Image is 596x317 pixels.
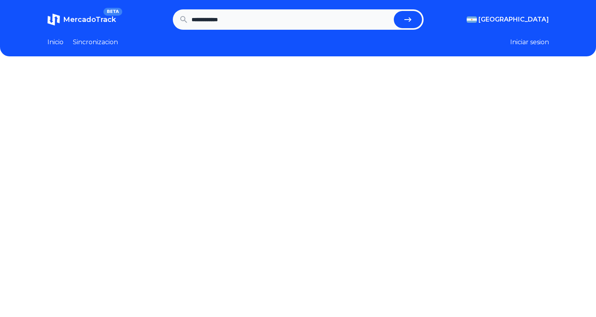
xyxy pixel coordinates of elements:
[47,13,60,26] img: MercadoTrack
[478,15,549,24] span: [GEOGRAPHIC_DATA]
[47,13,116,26] a: MercadoTrackBETA
[103,8,122,16] span: BETA
[73,38,118,47] a: Sincronizacion
[467,16,477,23] img: Argentina
[467,15,549,24] button: [GEOGRAPHIC_DATA]
[510,38,549,47] button: Iniciar sesion
[63,15,116,24] span: MercadoTrack
[47,38,63,47] a: Inicio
